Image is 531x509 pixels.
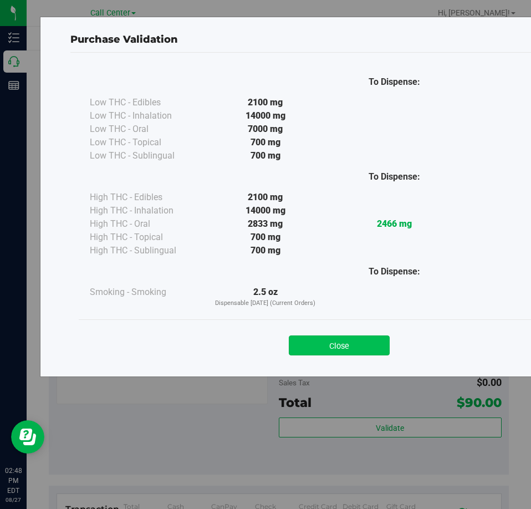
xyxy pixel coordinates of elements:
[11,420,44,454] iframe: Resource center
[201,217,330,231] div: 2833 mg
[330,75,459,89] div: To Dispense:
[201,231,330,244] div: 700 mg
[201,136,330,149] div: 700 mg
[90,96,201,109] div: Low THC - Edibles
[90,149,201,162] div: Low THC - Sublingual
[90,231,201,244] div: High THC - Topical
[90,191,201,204] div: High THC - Edibles
[330,265,459,278] div: To Dispense:
[201,244,330,257] div: 700 mg
[377,218,412,229] strong: 2466 mg
[201,109,330,123] div: 14000 mg
[90,204,201,217] div: High THC - Inhalation
[289,335,390,355] button: Close
[201,204,330,217] div: 14000 mg
[90,109,201,123] div: Low THC - Inhalation
[70,33,178,45] span: Purchase Validation
[90,244,201,257] div: High THC - Sublingual
[90,123,201,136] div: Low THC - Oral
[201,191,330,204] div: 2100 mg
[90,286,201,299] div: Smoking - Smoking
[201,286,330,308] div: 2.5 oz
[201,123,330,136] div: 7000 mg
[90,136,201,149] div: Low THC - Topical
[201,149,330,162] div: 700 mg
[330,170,459,184] div: To Dispense:
[201,299,330,308] p: Dispensable [DATE] (Current Orders)
[201,96,330,109] div: 2100 mg
[90,217,201,231] div: High THC - Oral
